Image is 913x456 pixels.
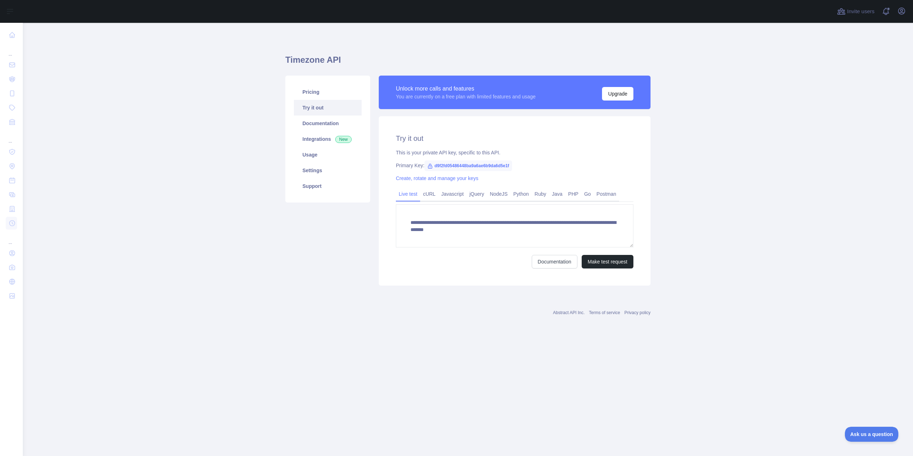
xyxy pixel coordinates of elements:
[565,188,581,200] a: PHP
[582,255,633,268] button: Make test request
[553,310,585,315] a: Abstract API Inc.
[294,178,362,194] a: Support
[602,87,633,101] button: Upgrade
[532,255,577,268] a: Documentation
[836,6,876,17] button: Invite users
[845,427,899,442] iframe: Toggle Customer Support
[396,175,478,181] a: Create, rotate and manage your keys
[6,130,17,144] div: ...
[510,188,532,200] a: Python
[396,149,633,156] div: This is your private API key, specific to this API.
[594,188,619,200] a: Postman
[294,84,362,100] a: Pricing
[424,160,512,171] span: d9f2fd05486448ba9a6ae6b9da6d5e1f
[294,131,362,147] a: Integrations New
[396,133,633,143] h2: Try it out
[532,188,549,200] a: Ruby
[847,7,874,16] span: Invite users
[581,188,594,200] a: Go
[624,310,651,315] a: Privacy policy
[285,54,651,71] h1: Timezone API
[294,100,362,116] a: Try it out
[6,43,17,57] div: ...
[396,188,420,200] a: Live test
[589,310,620,315] a: Terms of service
[420,188,438,200] a: cURL
[487,188,510,200] a: NodeJS
[294,147,362,163] a: Usage
[6,231,17,245] div: ...
[396,84,536,93] div: Unlock more calls and features
[396,93,536,100] div: You are currently on a free plan with limited features and usage
[438,188,466,200] a: Javascript
[466,188,487,200] a: jQuery
[335,136,352,143] span: New
[294,163,362,178] a: Settings
[549,188,566,200] a: Java
[396,162,633,169] div: Primary Key:
[294,116,362,131] a: Documentation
